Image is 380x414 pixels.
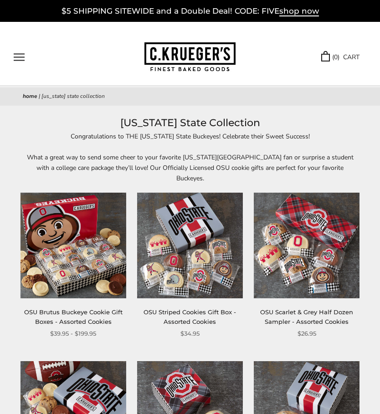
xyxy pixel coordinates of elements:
[23,115,357,131] h1: [US_STATE] State Collection
[137,193,243,298] img: OSU Striped Cookies Gift Box - Assorted Cookies
[62,6,319,16] a: $5 SHIPPING SITEWIDE and a Double Deal! CODE: FIVEshop now
[254,193,359,298] img: OSU Scarlet & Grey Half Dozen Sampler - Assorted Cookies
[144,308,236,325] a: OSU Striped Cookies Gift Box - Assorted Cookies
[260,308,353,325] a: OSU Scarlet & Grey Half Dozen Sampler - Assorted Cookies
[279,6,319,16] span: shop now
[180,329,200,338] span: $34.95
[23,92,37,100] a: Home
[24,308,123,325] a: OSU Brutus Buckeye Cookie Gift Boxes - Assorted Cookies
[144,42,236,72] img: C.KRUEGER'S
[23,92,357,101] nav: breadcrumbs
[23,131,357,142] p: Congratulations to THE [US_STATE] State Buckeyes! Celebrate their Sweet Success!
[41,92,105,100] span: [US_STATE] State Collection
[39,92,40,100] span: |
[23,152,357,184] p: What a great way to send some cheer to your favorite [US_STATE][GEOGRAPHIC_DATA] fan or surprise ...
[50,329,96,338] span: $39.95 - $199.95
[321,52,359,62] a: (0) CART
[14,53,25,61] button: Open navigation
[298,329,316,338] span: $26.95
[21,193,126,298] img: OSU Brutus Buckeye Cookie Gift Boxes - Assorted Cookies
